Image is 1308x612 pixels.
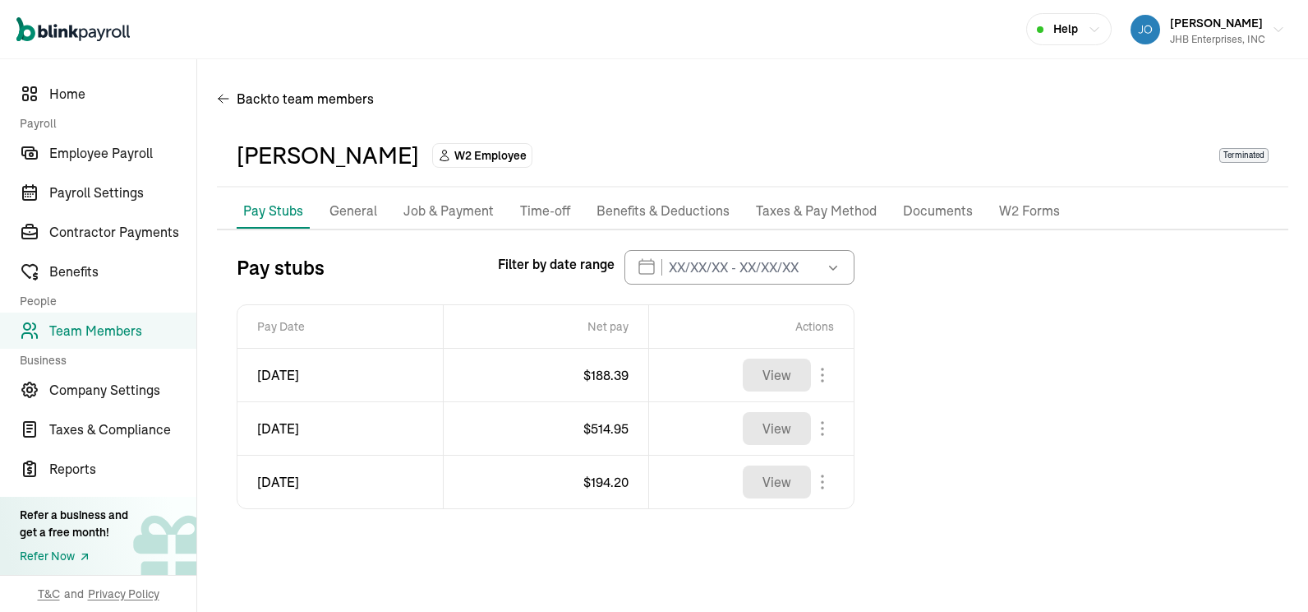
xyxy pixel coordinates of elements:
p: General [329,201,377,222]
h3: Pay stubs [237,254,325,280]
span: $ 194.20 [583,474,629,490]
a: Refer Now [20,548,128,565]
iframe: Chat Widget [1034,434,1308,612]
span: Company Settings [49,380,196,400]
th: Pay Date [237,305,443,349]
span: Team Members [49,321,196,341]
th: Net pay [443,305,648,349]
span: Taxes & Compliance [49,420,196,439]
button: View [743,466,811,498]
span: Help [1053,21,1078,38]
span: $ 188.39 [583,367,629,383]
span: Home [49,84,196,104]
span: Back [237,89,374,109]
p: Pay Stubs [243,201,303,220]
span: Benefits [49,262,196,281]
div: Refer a business and get a free month! [20,507,128,541]
p: W2 Forms [999,201,1060,222]
p: Benefits & Deductions [596,201,730,222]
div: JHB Enterprises, INC [1170,32,1265,47]
button: Backto team members [217,79,374,118]
span: $ 514.95 [583,420,629,437]
span: [DATE] [257,419,423,438]
p: Job & Payment [403,201,494,222]
span: [PERSON_NAME] [1170,16,1263,30]
span: Contractor Payments [49,222,196,242]
button: [PERSON_NAME]JHB Enterprises, INC [1124,9,1292,50]
span: Payroll Settings [49,183,196,202]
p: Documents [903,201,973,222]
nav: Global [16,6,130,53]
span: [DATE] [257,365,423,385]
button: View [743,359,811,392]
p: Taxes & Pay Method [756,201,877,222]
span: Terminated [1219,148,1269,163]
input: XX/XX/XX - XX/XX/XX [624,250,854,285]
th: Actions [648,305,854,349]
span: Filter by date range [498,254,615,274]
span: Payroll [20,115,187,132]
span: to team members [267,89,374,109]
span: Reports [49,459,196,479]
span: W2 Employee [454,147,527,164]
span: People [20,293,187,309]
span: T&C [38,586,60,602]
button: Help [1026,13,1112,45]
span: Business [20,352,187,369]
span: Privacy Policy [88,586,159,602]
span: [DATE] [257,472,423,492]
span: Employee Payroll [49,143,196,163]
div: [PERSON_NAME] [237,138,419,173]
button: View [743,412,811,445]
p: Time-off [520,201,570,222]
